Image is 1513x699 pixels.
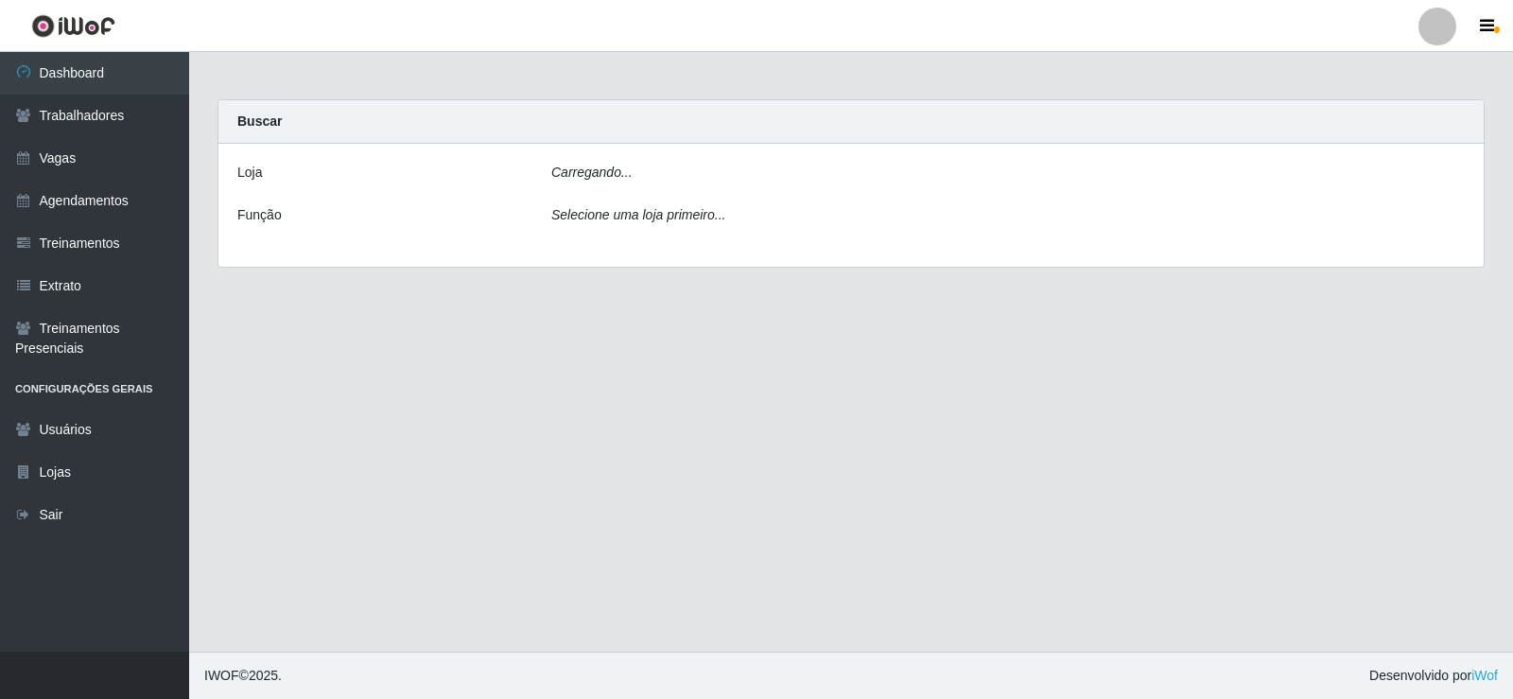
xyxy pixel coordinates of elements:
label: Função [237,205,282,225]
span: IWOF [204,668,239,683]
strong: Buscar [237,114,282,129]
img: CoreUI Logo [31,14,115,38]
i: Selecione uma loja primeiro... [551,207,725,222]
i: Carregando... [551,165,633,180]
span: Desenvolvido por [1369,666,1498,686]
a: iWof [1471,668,1498,683]
span: © 2025 . [204,666,282,686]
label: Loja [237,163,262,183]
